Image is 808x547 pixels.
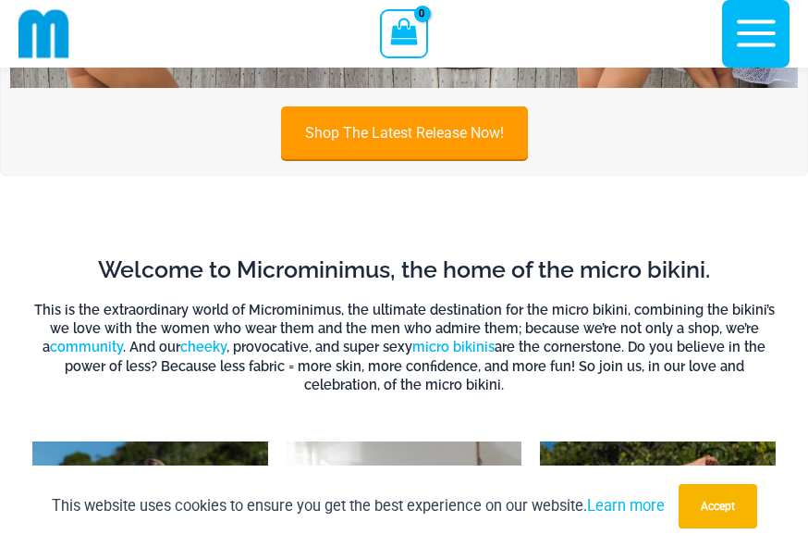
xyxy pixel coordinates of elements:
[180,339,226,354] a: cheeky
[412,339,495,354] a: micro bikinis
[587,497,665,515] a: Learn more
[50,339,123,354] a: community
[679,484,757,528] button: Accept
[281,106,528,159] a: Shop The Latest Release Now!
[52,493,665,518] p: This website uses cookies to ensure you get the best experience on our website.
[18,8,69,59] img: cropped mm emblem
[32,255,776,285] h2: Welcome to Microminimus, the home of the micro bikini.
[380,9,427,57] a: View Shopping Cart, empty
[32,301,776,395] h6: This is the extraordinary world of Microminimus, the ultimate destination for the micro bikini, c...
